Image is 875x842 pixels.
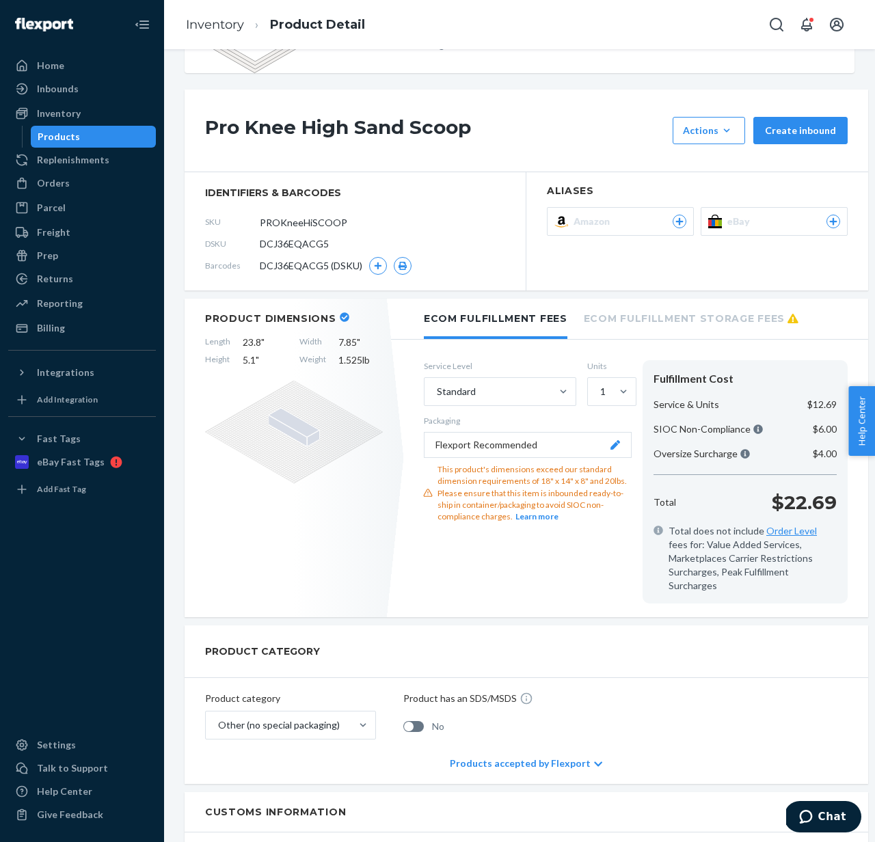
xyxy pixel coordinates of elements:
div: Give Feedback [37,808,103,821]
button: Close Navigation [129,11,156,38]
a: Add Integration [8,389,156,411]
button: Learn more [515,511,558,522]
div: Standard [437,385,476,398]
li: Ecom Fulfillment Fees [424,299,567,339]
div: Fast Tags [37,432,81,446]
button: Actions [673,117,745,144]
span: DCJ36EQACG5 [260,237,329,251]
p: $22.69 [772,489,837,516]
a: Freight [8,221,156,243]
p: Service & Units [654,398,719,411]
div: Settings [37,738,76,752]
div: Help Center [37,785,92,798]
a: Inbounds [8,78,156,100]
a: Help Center [8,780,156,802]
span: Width [299,336,326,349]
span: 1.525 lb [338,353,383,367]
span: " [256,354,259,366]
a: Replenishments [8,149,156,171]
div: Replenishments [37,153,109,167]
h1: Pro Knee High Sand Scoop [205,117,666,144]
span: Height [205,353,230,367]
a: Add Fast Tag [8,478,156,500]
li: Ecom Fulfillment Storage Fees [584,299,798,336]
h2: Aliases [547,186,848,196]
span: Barcodes [205,260,260,271]
div: 1 [600,385,606,398]
a: Home [8,55,156,77]
button: Create inbound [753,117,848,144]
button: Talk to Support [8,757,156,779]
button: Fast Tags [8,428,156,450]
p: $4.00 [813,447,837,461]
h2: Customs Information [205,806,848,818]
span: DCJ36EQACG5 (DSKU) [260,259,362,273]
div: Fulfillment Cost [654,371,837,387]
p: Packaging [424,415,632,426]
button: Give Feedback [8,804,156,826]
div: Parcel [37,201,66,215]
span: Help Center [848,386,875,456]
div: Add Fast Tag [37,483,86,495]
a: Returns [8,268,156,290]
a: Product Detail [270,17,365,32]
button: Integrations [8,362,156,383]
a: Settings [8,734,156,756]
button: Open Search Box [763,11,790,38]
input: 1 [599,385,600,398]
h2: PRODUCT CATEGORY [205,639,320,664]
div: Inventory [37,107,81,120]
span: 7.85 [338,336,383,349]
div: Talk to Support [37,761,108,775]
span: Total does not include fees for: Value Added Services, Marketplaces Carrier Restrictions Surcharg... [669,524,837,593]
p: $12.69 [807,398,837,411]
a: Products [31,126,157,148]
a: eBay Fast Tags [8,451,156,473]
div: This product's dimensions exceed our standard dimension requirements of 18" x 14" x 8" and 20lbs.... [437,463,632,522]
span: Length [205,336,230,349]
div: Billing [37,321,65,335]
div: Reporting [37,297,83,310]
button: Amazon [547,207,694,236]
iframe: Opens a widget where you can chat to one of our agents [786,801,861,835]
span: SKU [205,216,260,228]
div: Prep [37,249,58,262]
span: 23.8 [243,336,287,349]
p: Total [654,495,676,509]
a: Prep [8,245,156,267]
p: Product category [205,692,376,705]
p: Product has an SDS/MSDS [403,692,517,705]
a: Billing [8,317,156,339]
div: Returns [37,272,73,286]
p: Oversize Surcharge [654,447,750,461]
div: Integrations [37,366,94,379]
div: eBay Fast Tags [37,455,105,469]
label: Units [587,360,632,372]
a: Order Level [766,525,817,537]
span: " [357,336,360,348]
span: eBay [727,215,755,228]
a: Inventory [8,103,156,124]
a: Orders [8,172,156,194]
a: Reporting [8,293,156,314]
div: Orders [37,176,70,190]
span: Amazon [574,215,615,228]
button: Flexport Recommended [424,432,632,458]
div: Actions [683,124,735,137]
button: eBay [701,207,848,236]
span: identifiers & barcodes [205,186,505,200]
label: Service Level [424,360,576,372]
div: Products accepted by Flexport [450,743,602,784]
span: No [432,720,444,733]
div: Other (no special packaging) [218,718,340,732]
button: Open notifications [793,11,820,38]
div: Products [38,130,80,144]
span: " [261,336,265,348]
a: Inventory [186,17,244,32]
button: Open account menu [823,11,850,38]
span: 5.1 [243,353,287,367]
a: Parcel [8,197,156,219]
ol: breadcrumbs [175,5,376,45]
p: SIOC Non-Compliance [654,422,763,436]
